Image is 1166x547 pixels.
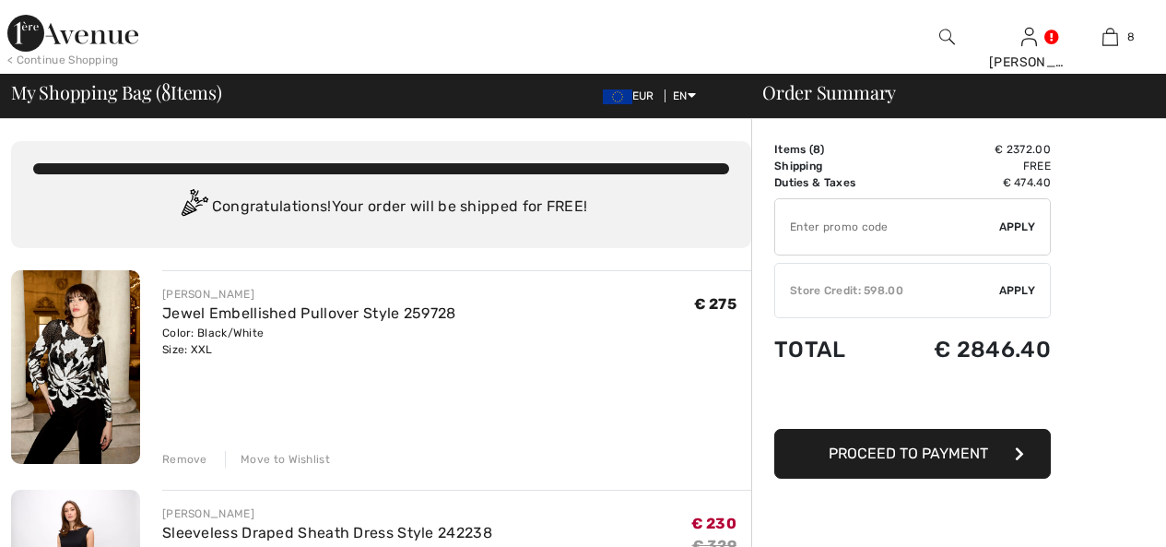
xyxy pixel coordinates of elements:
[162,286,456,303] div: [PERSON_NAME]
[774,318,888,381] td: Total
[1021,26,1037,48] img: My Info
[939,26,955,48] img: search the website
[888,158,1051,174] td: Free
[11,83,222,101] span: My Shopping Bag ( Items)
[162,325,456,358] div: Color: Black/White Size: XXL
[691,515,737,532] span: € 230
[603,89,662,102] span: EUR
[162,505,492,522] div: [PERSON_NAME]
[774,381,1051,422] iframe: PayPal
[1127,29,1135,45] span: 8
[175,189,212,226] img: Congratulation2.svg
[888,318,1051,381] td: € 2846.40
[829,445,988,462] span: Proceed to Payment
[11,270,140,464] img: Jewel Embellished Pullover Style 259728
[774,429,1051,479] button: Proceed to Payment
[740,83,1155,101] div: Order Summary
[694,295,737,313] span: € 275
[225,451,330,468] div: Move to Wishlist
[1070,26,1150,48] a: 8
[7,52,119,68] div: < Continue Shopping
[1021,28,1037,45] a: Sign In
[7,15,138,52] img: 1ère Avenue
[775,282,999,299] div: Store Credit: 598.00
[999,282,1036,299] span: Apply
[813,143,820,156] span: 8
[999,219,1036,235] span: Apply
[1102,26,1118,48] img: My Bag
[774,141,888,158] td: Items ( )
[774,158,888,174] td: Shipping
[989,53,1069,72] div: [PERSON_NAME]
[162,304,456,322] a: Jewel Embellished Pullover Style 259728
[774,174,888,191] td: Duties & Taxes
[162,524,492,541] a: Sleeveless Draped Sheath Dress Style 242238
[888,141,1051,158] td: € 2372.00
[673,89,696,102] span: EN
[775,199,999,255] input: Promo code
[888,174,1051,191] td: € 474.40
[603,89,632,104] img: Euro
[162,451,207,468] div: Remove
[161,78,171,102] span: 8
[33,189,729,226] div: Congratulations! Your order will be shipped for FREE!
